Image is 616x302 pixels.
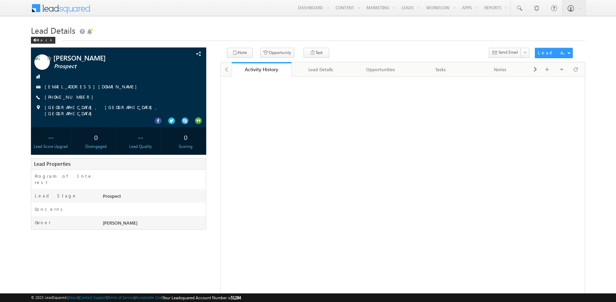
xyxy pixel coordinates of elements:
div: Opportunities [356,65,405,74]
div: Tasks [416,65,464,74]
a: Activity History [232,62,291,77]
a: [EMAIL_ADDRESS][DOMAIN_NAME] [45,84,140,89]
div: Scoring [167,143,204,150]
div: Back [31,37,55,44]
label: Owner [35,219,51,226]
div: Lead Score Upgrad [33,143,69,150]
div: -- [122,131,159,143]
span: © 2025 LeadSquared | | | | | [31,294,241,301]
span: [PERSON_NAME] [53,54,163,61]
div: Disengaged [77,143,114,150]
div: Prospect [101,193,206,202]
span: Lead Properties [34,160,70,167]
div: -- [33,131,69,143]
div: Notes [476,65,524,74]
span: [PHONE_NUMBER] [45,94,97,101]
span: [PERSON_NAME] [103,220,137,226]
label: Program of Interest [35,173,95,185]
span: Lead Details [31,25,75,36]
span: [GEOGRAPHIC_DATA], [GEOGRAPHIC_DATA], [GEOGRAPHIC_DATA] [45,104,188,117]
div: Lead Quality [122,143,159,150]
span: Prospect [54,63,164,70]
a: Back [31,36,59,42]
a: Acceptable Use [135,295,162,300]
div: 0 [77,131,114,143]
img: Profile photo [34,54,50,72]
a: Tasks [411,62,471,77]
span: Send Email [498,49,518,55]
span: Your Leadsquared Account Number is [163,295,241,300]
button: Note [227,48,253,58]
div: Activity History [237,66,286,73]
a: About [68,295,78,300]
a: Lead Details [291,62,351,77]
button: Lead Actions [535,48,573,58]
button: Task [304,48,329,58]
a: Contact Support [79,295,107,300]
div: Lead Details [297,65,345,74]
a: Opportunities [351,62,411,77]
span: 51284 [231,295,241,300]
button: Send Email [489,48,521,58]
label: Lead Stage [35,193,77,199]
div: Lead Actions [538,50,567,56]
a: Terms of Service [108,295,134,300]
label: Concerns [35,206,65,212]
button: Opportunity [260,48,294,58]
div: 0 [167,131,204,143]
a: Notes [471,62,530,77]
